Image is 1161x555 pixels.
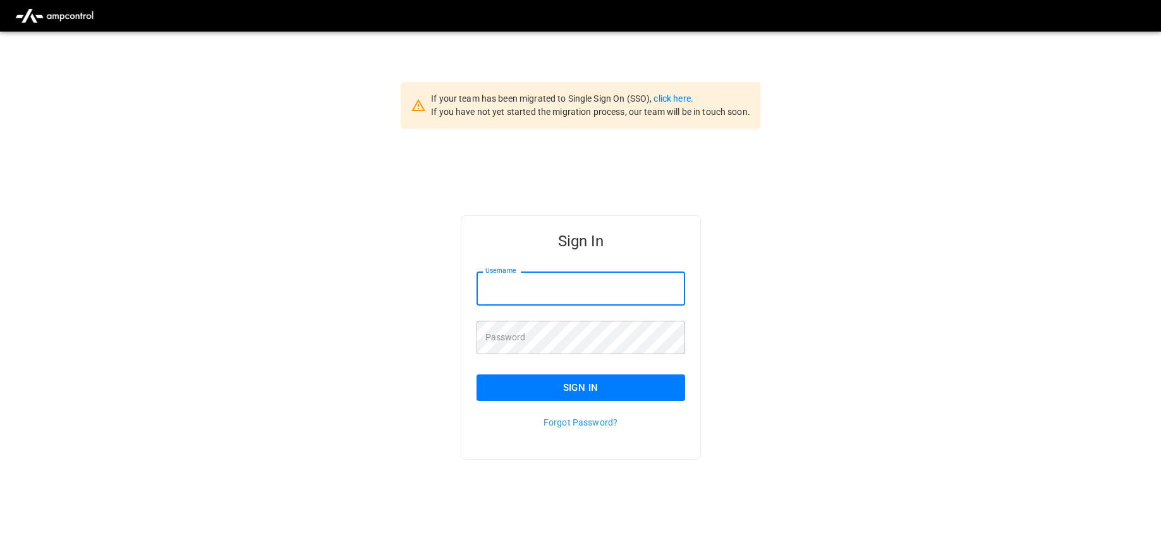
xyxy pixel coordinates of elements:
label: Username [485,266,516,276]
img: ampcontrol.io logo [10,4,99,28]
span: If your team has been migrated to Single Sign On (SSO), [431,93,653,104]
button: Sign In [477,374,685,401]
p: Forgot Password? [477,416,685,429]
h5: Sign In [477,231,685,251]
a: click here. [653,93,693,104]
span: If you have not yet started the migration process, our team will be in touch soon. [431,107,750,117]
